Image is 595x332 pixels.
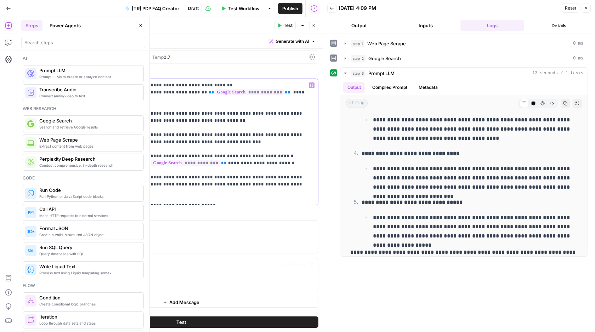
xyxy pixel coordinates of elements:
[39,301,138,307] span: Create conditional logic branches
[40,34,323,48] div: Write your prompt
[39,263,138,270] span: Write Liquid Text
[340,53,588,64] button: 0 ms
[39,67,138,74] span: Prompt LLM
[39,93,138,99] span: Convert audio/video to text
[39,143,138,149] span: Extract content from web pages
[340,79,588,256] div: 13 seconds / 1 tasks
[460,20,524,31] button: Logs
[282,5,298,12] span: Publish
[39,117,138,124] span: Google Search
[327,20,391,31] button: Output
[573,40,583,47] span: 0 ms
[39,213,138,218] span: Make HTTP requests to external services
[39,244,138,251] span: Run SQL Query
[176,319,186,326] span: Test
[23,175,144,181] div: Code
[274,21,296,30] button: Test
[45,20,85,31] button: Power Agents
[367,40,406,47] span: Web Page Scrape
[39,155,138,162] span: Perplexity Deep Research
[44,316,318,328] button: Test
[532,70,583,76] span: 13 seconds / 1 tasks
[39,232,138,237] span: Create a valid, structured JSON object
[565,5,576,11] span: Reset
[39,320,138,326] span: Loop through data sets and steps
[23,55,144,62] div: Ai
[278,3,302,14] button: Publish
[562,4,579,13] button: Reset
[343,82,365,93] button: Output
[44,297,318,308] button: Add Message
[346,99,368,108] span: string
[351,55,365,62] span: step_2
[368,70,395,77] span: Prompt LLM
[39,294,138,301] span: Condition
[276,38,309,45] span: Generate with AI
[351,70,365,77] span: step_3
[573,55,583,62] span: 0 ms
[368,55,401,62] span: Google Search
[152,55,164,60] span: Temp
[39,187,138,194] span: Run Code
[121,3,183,14] button: [TR] PDP FAQ Creator
[23,282,144,289] div: Flow
[24,39,142,46] input: Search steps
[340,38,588,49] button: 0 ms
[368,82,412,93] button: Compiled Prompt
[164,55,170,60] span: 0.7
[39,124,138,130] span: Search and retrieve Google results
[217,3,264,14] button: Test Workflow
[39,74,138,80] span: Prompt LLMs to create or analyze content
[23,105,144,112] div: Web research
[39,194,138,199] span: Run Python or JavaScript code blocks
[39,251,138,257] span: Query databases with SQL
[39,206,138,213] span: Call API
[169,299,199,306] span: Add Message
[527,20,591,31] button: Details
[188,5,199,12] span: Draft
[266,37,318,46] button: Generate with AI
[44,211,318,218] label: Chat
[132,5,179,12] span: [TR] PDP FAQ Creator
[228,5,260,12] span: Test Workflow
[44,69,318,76] label: System Prompt
[39,162,138,168] span: Conduct comprehensive, in-depth research
[39,136,138,143] span: Web Page Scrape
[414,82,442,93] button: Metadata
[39,86,138,93] span: Transcribe Audio
[340,68,588,79] button: 13 seconds / 1 tasks
[351,40,364,47] span: step_1
[39,313,138,320] span: Iteration
[284,22,293,29] span: Test
[394,20,458,31] button: Inputs
[21,20,42,31] button: Steps
[39,225,138,232] span: Format JSON
[39,270,138,276] span: Process text using Liquid templating syntax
